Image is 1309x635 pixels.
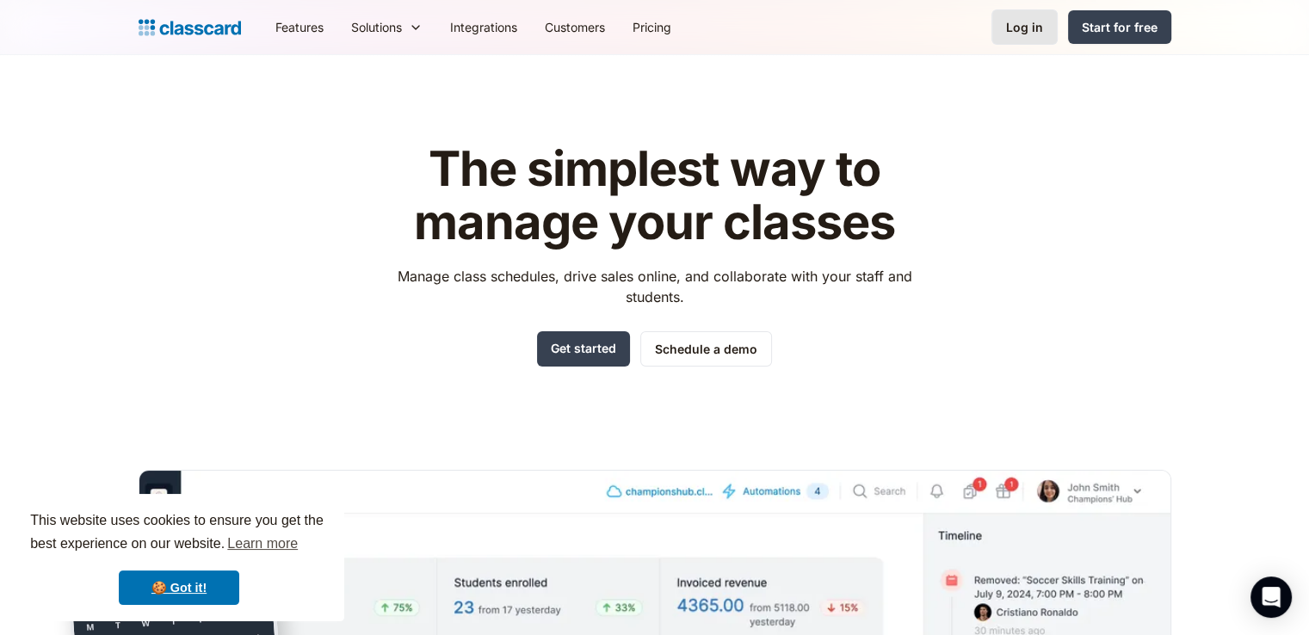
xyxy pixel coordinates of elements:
[1006,18,1043,36] div: Log in
[139,15,241,40] a: home
[1082,18,1158,36] div: Start for free
[225,531,300,557] a: learn more about cookies
[30,510,328,557] span: This website uses cookies to ensure you get the best experience on our website.
[381,143,928,249] h1: The simplest way to manage your classes
[351,18,402,36] div: Solutions
[619,8,685,46] a: Pricing
[1068,10,1171,44] a: Start for free
[531,8,619,46] a: Customers
[1250,576,1292,618] div: Open Intercom Messenger
[337,8,436,46] div: Solutions
[14,494,344,621] div: cookieconsent
[262,8,337,46] a: Features
[119,570,239,605] a: dismiss cookie message
[991,9,1058,45] a: Log in
[537,331,630,367] a: Get started
[640,331,772,367] a: Schedule a demo
[436,8,531,46] a: Integrations
[381,266,928,307] p: Manage class schedules, drive sales online, and collaborate with your staff and students.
